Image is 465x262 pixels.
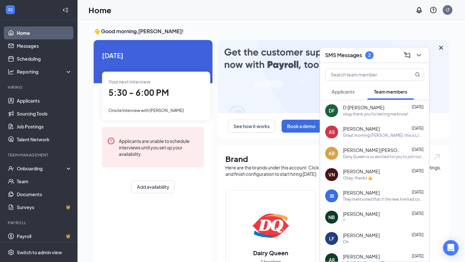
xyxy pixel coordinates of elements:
[17,94,72,107] a: Applicants
[446,7,449,13] div: LT
[415,6,423,14] svg: Notifications
[329,235,334,242] div: LF
[8,152,71,158] div: Team Management
[17,26,72,39] a: Home
[433,153,441,161] img: open.6027fd2a22e1237b5b06.svg
[412,211,424,216] span: [DATE]
[131,180,175,193] button: Add availability
[8,165,14,172] svg: UserCheck
[94,28,449,35] h3: 👋 Good morning, [PERSON_NAME] !
[17,52,72,65] a: Scheduling
[374,89,407,95] span: Team members
[343,190,380,196] span: [PERSON_NAME]
[108,87,169,98] span: 5:30 - 6:00 PM
[17,188,72,201] a: Documents
[429,6,437,14] svg: QuestionInfo
[8,68,14,75] svg: Analysis
[328,171,335,178] div: VN
[343,218,345,224] div: ?
[343,176,373,181] div: Okay, thanks 👍
[415,72,420,77] svg: MagnifyingGlass
[412,190,424,195] span: [DATE]
[225,153,441,164] h1: Brand
[88,5,111,15] h1: Home
[329,107,335,114] div: DF
[343,232,380,239] span: [PERSON_NAME]
[332,89,355,95] span: Applicants
[343,126,380,132] span: [PERSON_NAME]
[329,193,334,199] div: JB
[414,50,424,60] button: ChevronDown
[343,147,401,154] span: [PERSON_NAME] [PERSON_NAME]
[119,137,199,157] div: Applicants are unable to schedule interviews until you set up your availability.
[17,249,62,256] div: Switch to admin view
[343,211,380,217] span: [PERSON_NAME]
[343,168,380,175] span: [PERSON_NAME]
[62,7,69,13] svg: Collapse
[8,220,71,226] div: Payroll
[228,120,275,133] button: See how it works
[250,205,291,246] img: Dairy Queen
[247,249,295,257] h2: Dairy Queen
[437,44,445,52] svg: Cross
[17,39,72,52] a: Messages
[17,175,72,188] a: Team
[368,52,371,58] div: 2
[343,254,380,260] span: [PERSON_NAME]
[343,112,408,117] div: okay thank you for letting me know!
[8,85,71,90] div: Hiring
[329,129,335,135] div: AS
[343,105,384,111] span: D’[PERSON_NAME]
[343,154,424,160] div: Dairy Queen is so excited for you to join our team! Do you know anyone else who might be interest...
[343,239,349,245] div: Ok
[17,201,72,214] a: SurveysCrown
[17,68,72,75] div: Reporting
[412,254,424,259] span: [DATE]
[343,197,424,202] div: They mentioned that if the new hire had completed their modules, the documents would still appear...
[412,126,424,131] span: [DATE]
[17,107,72,120] a: Sourcing Tools
[412,233,424,237] span: [DATE]
[412,169,424,174] span: [DATE]
[412,105,424,110] span: [DATE]
[17,133,72,146] a: Talent Network
[8,249,14,256] svg: Settings
[225,164,441,177] div: Here are the brands under this account. Click into a brand to see your locations, managers, job p...
[325,52,362,59] h3: SMS Messages
[17,230,72,243] a: PayrollCrown
[108,108,184,113] span: Onsite Interview with [PERSON_NAME]
[7,6,14,13] svg: WorkstreamLogo
[107,137,115,145] svg: Error
[403,51,411,59] svg: ComposeMessage
[328,214,335,220] div: NB
[328,150,335,156] div: AB
[282,120,321,133] button: Book a demo
[325,68,402,81] input: Search team member
[17,165,67,172] div: Onboarding
[102,50,204,60] span: [DATE]
[17,120,72,133] a: Job Postings
[443,240,459,256] div: Open Intercom Messenger
[218,40,449,113] img: payroll-large.gif
[412,147,424,152] span: [DATE]
[415,51,423,59] svg: ChevronDown
[108,79,150,85] span: Your next interview
[343,133,424,138] div: Great morning [PERSON_NAME], this is LJ with Las [PERSON_NAME] Olde Town Mex checking in to see i...
[402,50,412,60] button: ComposeMessage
